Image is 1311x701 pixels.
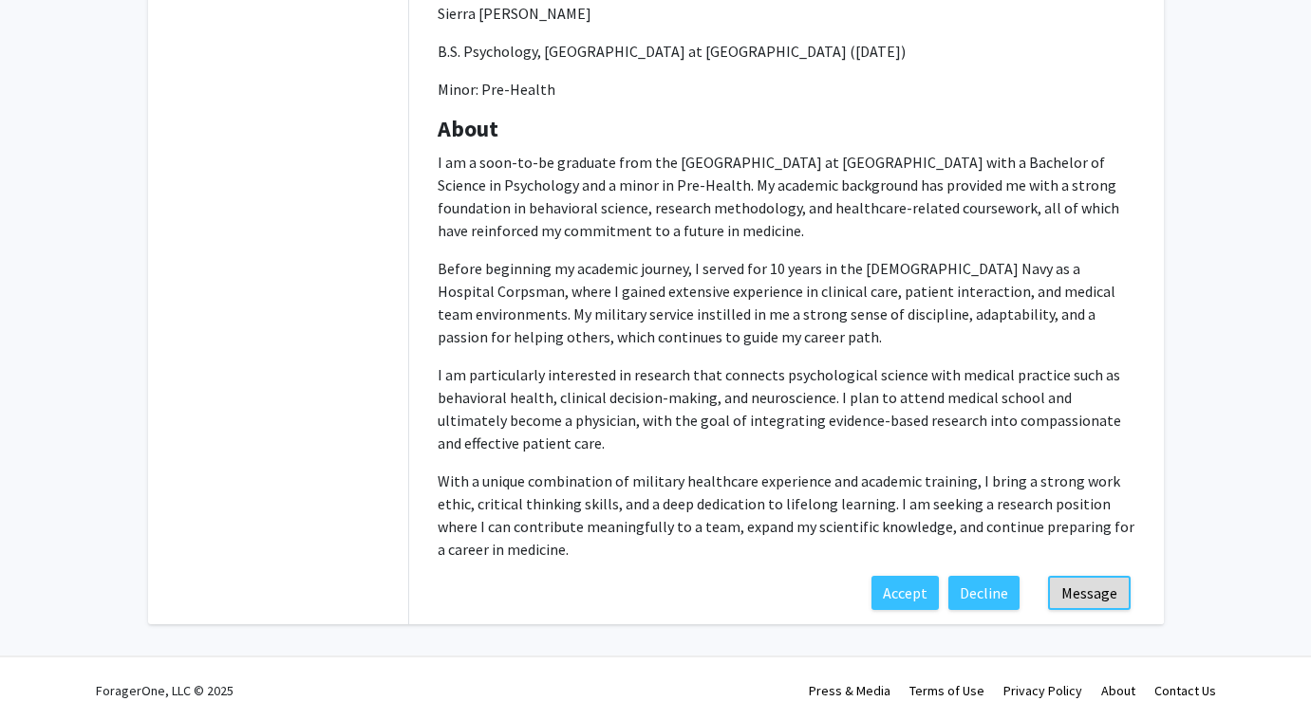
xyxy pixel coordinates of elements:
a: Press & Media [809,682,890,699]
button: Decline [948,576,1020,610]
iframe: Chat [14,616,81,687]
a: Privacy Policy [1003,682,1082,699]
a: About [1101,682,1135,699]
b: About [438,114,498,143]
span: With a unique combination of military healthcare experience and academic training, I bring a stro... [438,471,1137,559]
button: Message [1048,576,1131,610]
span: Before beginning my academic journey, I served for 10 years in the [DEMOGRAPHIC_DATA] Navy as a H... [438,259,1118,346]
p: B.S. Psychology, [GEOGRAPHIC_DATA] at [GEOGRAPHIC_DATA] ([DATE]) [438,40,1135,63]
p: I am a soon-to-be graduate from the [GEOGRAPHIC_DATA] at [GEOGRAPHIC_DATA] with a Bachelor of Sci... [438,151,1135,242]
a: Contact Us [1154,682,1216,699]
a: Terms of Use [909,682,984,699]
button: Accept [871,576,939,610]
p: Minor: Pre-Health [438,78,1135,101]
p: Sierra [PERSON_NAME] [438,2,1135,25]
span: I am particularly interested in research that connects psychological science with medical practic... [438,365,1124,452]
